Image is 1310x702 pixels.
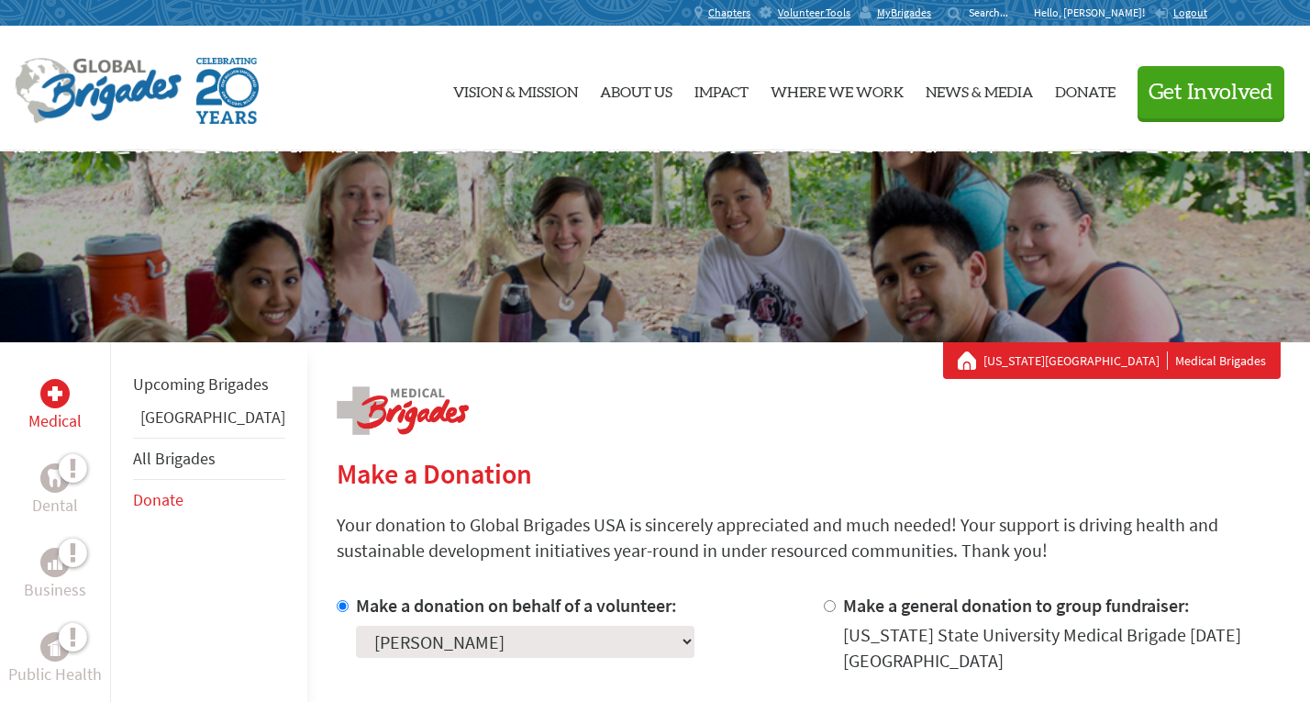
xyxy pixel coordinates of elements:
h2: Make a Donation [337,457,1281,490]
div: Medical [40,379,70,408]
a: DentalDental [32,463,78,518]
img: Dental [48,469,62,486]
a: BusinessBusiness [24,548,86,603]
div: Dental [40,463,70,493]
label: Make a donation on behalf of a volunteer: [356,594,677,617]
a: Impact [694,41,749,137]
span: Volunteer Tools [778,6,850,20]
label: Make a general donation to group fundraiser: [843,594,1190,617]
img: Public Health [48,638,62,656]
img: Medical [48,386,62,401]
img: logo-medical.png [337,386,469,435]
a: All Brigades [133,448,216,469]
p: Hello, [PERSON_NAME]! [1034,6,1154,20]
input: Search... [969,6,1021,19]
a: About Us [600,41,672,137]
span: MyBrigades [877,6,931,20]
li: Guatemala [133,405,285,438]
a: Public HealthPublic Health [8,632,102,687]
a: Logout [1154,6,1207,20]
span: Get Involved [1149,82,1273,104]
p: Your donation to Global Brigades USA is sincerely appreciated and much needed! Your support is dr... [337,512,1281,563]
p: Business [24,577,86,603]
a: [US_STATE][GEOGRAPHIC_DATA] [983,351,1168,370]
a: Upcoming Brigades [133,373,269,395]
img: Global Brigades Celebrating 20 Years [196,58,259,124]
a: MedicalMedical [28,379,82,434]
a: News & Media [926,41,1033,137]
p: Dental [32,493,78,518]
a: Where We Work [771,41,904,137]
span: Chapters [708,6,750,20]
div: Business [40,548,70,577]
img: Global Brigades Logo [15,58,182,124]
a: Donate [133,489,183,510]
button: Get Involved [1138,66,1284,118]
div: [US_STATE] State University Medical Brigade [DATE] [GEOGRAPHIC_DATA] [843,622,1282,674]
a: Vision & Mission [453,41,578,137]
p: Public Health [8,662,102,687]
a: [GEOGRAPHIC_DATA] [140,407,285,428]
li: All Brigades [133,438,285,480]
div: Medical Brigades [958,351,1266,370]
img: Business [48,555,62,570]
span: Logout [1173,6,1207,19]
div: Public Health [40,632,70,662]
li: Upcoming Brigades [133,364,285,405]
li: Donate [133,480,285,520]
a: Donate [1055,41,1116,137]
p: Medical [28,408,82,434]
